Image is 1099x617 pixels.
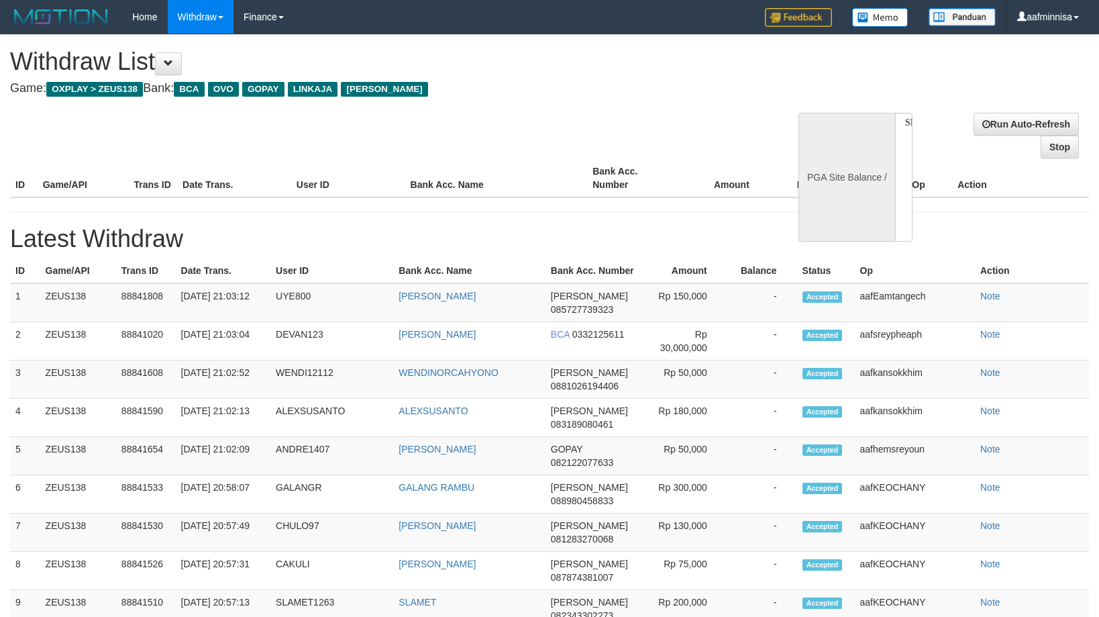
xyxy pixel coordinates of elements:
[116,258,176,283] th: Trans ID
[802,559,843,571] span: Accepted
[645,475,727,514] td: Rp 300,000
[645,514,727,552] td: Rp 130,000
[40,475,116,514] td: ZEUS138
[727,258,797,283] th: Balance
[270,361,393,399] td: WENDI12112
[551,597,628,608] span: [PERSON_NAME]
[176,283,271,322] td: [DATE] 21:03:12
[551,444,582,455] span: GOPAY
[40,399,116,437] td: ZEUS138
[10,475,40,514] td: 6
[587,159,678,197] th: Bank Acc. Number
[645,258,727,283] th: Amount
[727,399,797,437] td: -
[551,381,619,391] span: 0881026194406
[855,361,975,399] td: aafkansokkhim
[645,283,727,322] td: Rp 150,000
[116,475,176,514] td: 88841533
[176,361,271,399] td: [DATE] 21:02:52
[855,399,975,437] td: aafkansokkhim
[980,367,1000,378] a: Note
[906,159,952,197] th: Op
[727,283,797,322] td: -
[545,258,645,283] th: Bank Acc. Number
[797,258,855,283] th: Status
[974,113,1079,136] a: Run Auto-Refresh
[802,598,843,609] span: Accepted
[980,520,1000,531] a: Note
[176,475,271,514] td: [DATE] 20:58:07
[980,406,1000,416] a: Note
[855,258,975,283] th: Op
[116,283,176,322] td: 88841808
[802,406,843,418] span: Accepted
[855,437,975,475] td: aafhemsreyoun
[399,597,436,608] a: SLAMET
[270,437,393,475] td: ANDRE1407
[176,514,271,552] td: [DATE] 20:57:49
[572,329,625,340] span: 0332125611
[176,552,271,590] td: [DATE] 20:57:31
[176,399,271,437] td: [DATE] 21:02:13
[46,82,143,97] span: OXPLAY > ZEUS138
[176,258,271,283] th: Date Trans.
[399,559,476,569] a: [PERSON_NAME]
[551,329,570,340] span: BCA
[176,437,271,475] td: [DATE] 21:02:09
[551,559,628,569] span: [PERSON_NAME]
[270,399,393,437] td: ALEXSUSANTO
[727,552,797,590] td: -
[980,444,1000,455] a: Note
[288,82,338,97] span: LINKAJA
[10,82,719,95] h4: Game: Bank:
[10,48,719,75] h1: Withdraw List
[980,329,1000,340] a: Note
[551,520,628,531] span: [PERSON_NAME]
[341,82,427,97] span: [PERSON_NAME]
[10,159,38,197] th: ID
[802,368,843,379] span: Accepted
[551,291,628,301] span: [PERSON_NAME]
[40,552,116,590] td: ZEUS138
[852,8,908,27] img: Button%20Memo.svg
[551,534,613,544] span: 081283270068
[10,7,112,27] img: MOTION_logo.png
[116,399,176,437] td: 88841590
[40,322,116,361] td: ZEUS138
[177,159,291,197] th: Date Trans.
[802,444,843,456] span: Accepted
[399,329,476,340] a: [PERSON_NAME]
[40,437,116,475] td: ZEUS138
[399,367,499,378] a: WENDINORCAHYONO
[291,159,405,197] th: User ID
[116,322,176,361] td: 88841020
[10,283,40,322] td: 1
[270,322,393,361] td: DEVAN123
[645,322,727,361] td: Rp 30,000,000
[551,572,613,583] span: 087874381007
[980,559,1000,569] a: Note
[270,552,393,590] td: CAKULI
[855,552,975,590] td: aafKEOCHANY
[116,361,176,399] td: 88841608
[551,419,613,430] span: 083189080461
[40,514,116,552] td: ZEUS138
[770,159,853,197] th: Balance
[645,399,727,437] td: Rp 180,000
[10,437,40,475] td: 5
[727,322,797,361] td: -
[980,291,1000,301] a: Note
[10,361,40,399] td: 3
[399,520,476,531] a: [PERSON_NAME]
[174,82,204,97] span: BCA
[40,361,116,399] td: ZEUS138
[393,258,545,283] th: Bank Acc. Name
[242,82,284,97] span: GOPAY
[10,258,40,283] th: ID
[975,258,1089,283] th: Action
[40,283,116,322] td: ZEUS138
[10,226,1089,252] h1: Latest Withdraw
[855,322,975,361] td: aafsreypheaph
[727,475,797,514] td: -
[551,482,628,493] span: [PERSON_NAME]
